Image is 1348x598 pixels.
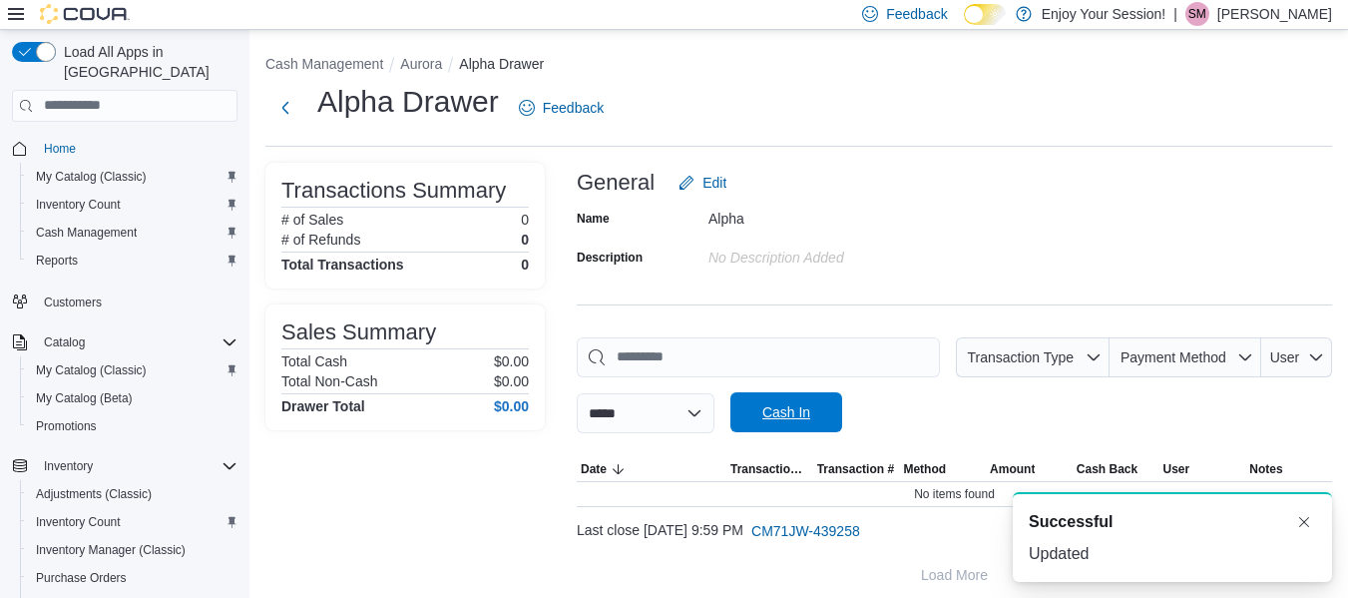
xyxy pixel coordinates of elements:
span: Cash Management [36,225,137,241]
p: | [1173,2,1177,26]
span: Successful [1029,510,1113,534]
h3: Sales Summary [281,320,436,344]
span: Dark Mode [964,25,965,26]
span: Customers [44,295,102,310]
span: My Catalog (Classic) [36,169,147,185]
h3: Transactions Summary [281,179,506,203]
div: Notification [1029,510,1316,534]
a: Home [36,137,84,161]
div: Last close [DATE] 9:59 PM [577,511,1332,551]
h6: # of Sales [281,212,343,228]
button: User [1261,337,1332,377]
a: Promotions [28,414,105,438]
span: Transaction Type [730,461,809,477]
span: Feedback [886,4,947,24]
nav: An example of EuiBreadcrumbs [265,54,1332,78]
a: Inventory Count [28,510,129,534]
button: Dismiss toast [1292,510,1316,534]
button: Catalog [36,330,93,354]
button: Cash Management [20,219,245,247]
h4: $0.00 [494,398,529,414]
span: Transaction Type [967,349,1074,365]
h3: General [577,171,655,195]
button: Inventory [4,452,245,480]
button: Date [577,457,726,481]
button: Transaction # [813,457,900,481]
input: Dark Mode [964,4,1006,25]
span: Catalog [36,330,237,354]
span: Notes [1249,461,1282,477]
a: Reports [28,249,86,273]
span: User [1270,349,1300,365]
p: $0.00 [494,373,529,389]
button: Adjustments (Classic) [20,480,245,508]
span: Payment Method [1121,349,1226,365]
span: Catalog [44,334,85,350]
span: User [1163,461,1190,477]
span: Inventory Count [36,514,121,530]
span: Promotions [36,418,97,434]
button: Amount [986,457,1073,481]
h4: Total Transactions [281,257,404,273]
a: Cash Management [28,221,145,245]
span: Customers [36,289,237,313]
span: Method [903,461,946,477]
button: Cash Management [265,56,383,72]
span: Date [581,461,607,477]
a: Customers [36,291,110,314]
button: Load More [577,555,1332,595]
button: Payment Method [1110,337,1261,377]
button: Reports [20,247,245,275]
span: My Catalog (Beta) [28,386,237,410]
span: My Catalog (Classic) [28,358,237,382]
button: Promotions [20,412,245,440]
span: Inventory [44,458,93,474]
span: Load More [921,565,988,585]
span: My Catalog (Classic) [28,165,237,189]
span: Inventory Manager (Classic) [28,538,237,562]
button: My Catalog (Classic) [20,356,245,384]
span: Adjustments (Classic) [36,486,152,502]
div: No Description added [708,242,976,266]
a: My Catalog (Classic) [28,165,155,189]
button: Home [4,134,245,163]
h4: 0 [521,257,529,273]
input: This is a search bar. As you type, the results lower in the page will automatically filter. [577,337,940,377]
img: Cova [40,4,130,24]
button: Inventory [36,454,101,478]
span: CM71JW-439258 [751,521,860,541]
span: SM [1188,2,1206,26]
span: Home [44,141,76,157]
a: Purchase Orders [28,566,135,590]
button: Method [899,457,986,481]
span: My Catalog (Beta) [36,390,133,406]
span: My Catalog (Classic) [36,362,147,378]
button: My Catalog (Classic) [20,163,245,191]
p: [PERSON_NAME] [1217,2,1332,26]
label: Description [577,250,643,266]
p: 0 [521,232,529,248]
button: Inventory Manager (Classic) [20,536,245,564]
p: 0 [521,212,529,228]
span: Feedback [543,98,604,118]
button: Transaction Type [726,457,813,481]
span: Reports [36,253,78,269]
button: Inventory Count [20,508,245,536]
button: Edit [671,163,734,203]
button: Purchase Orders [20,564,245,592]
div: Samantha Moore [1185,2,1209,26]
h6: Total Non-Cash [281,373,378,389]
button: Customers [4,287,245,315]
span: Amount [990,461,1035,477]
span: No items found [914,486,995,502]
button: User [1159,457,1246,481]
button: Aurora [400,56,442,72]
a: My Catalog (Beta) [28,386,141,410]
span: Inventory Count [28,510,237,534]
span: Cash In [762,402,810,422]
span: Inventory Manager (Classic) [36,542,186,558]
span: Cash Back [1077,461,1137,477]
button: CM71JW-439258 [743,511,868,551]
span: Transaction # [817,461,894,477]
span: Inventory [36,454,237,478]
